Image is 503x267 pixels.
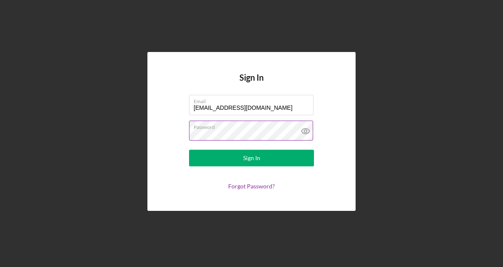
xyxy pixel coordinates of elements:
h4: Sign In [239,73,264,95]
button: Sign In [189,150,314,166]
label: Password [194,121,314,130]
label: Email [194,95,314,104]
a: Forgot Password? [228,183,275,190]
div: Sign In [243,150,260,166]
